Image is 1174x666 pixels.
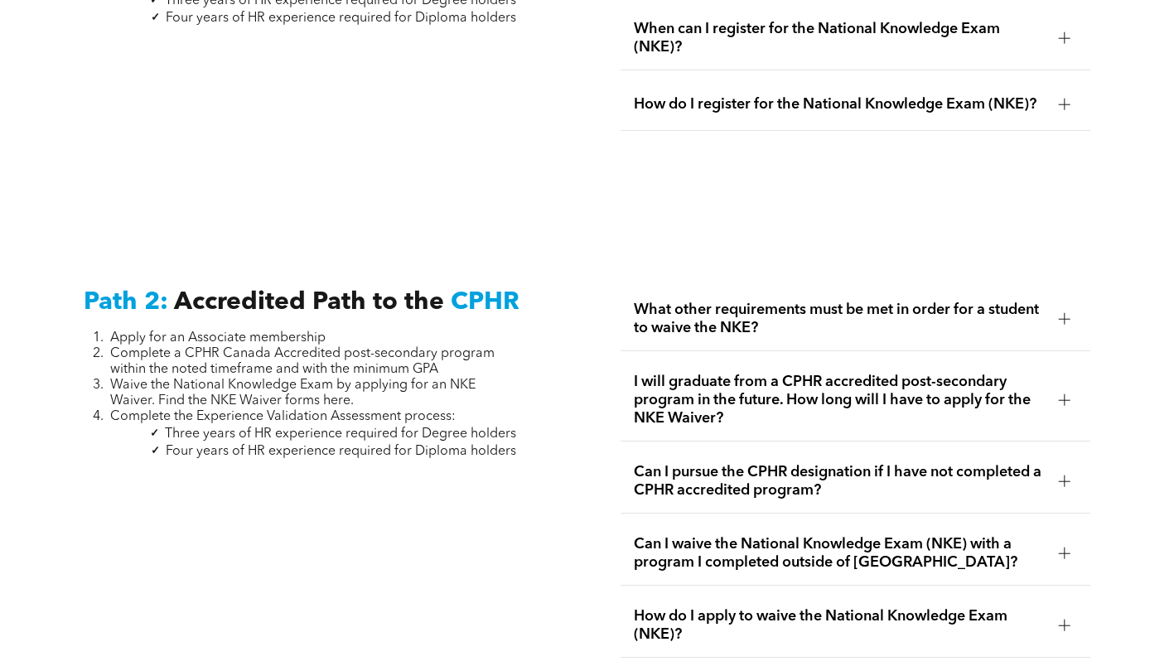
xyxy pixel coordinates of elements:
[634,95,1046,113] span: How do I register for the National Knowledge Exam (NKE)?
[110,379,476,408] span: Waive the National Knowledge Exam by applying for an NKE Waiver. Find the NKE Waiver forms here.
[634,535,1046,572] span: Can I waive the National Knowledge Exam (NKE) with a program I completed outside of [GEOGRAPHIC_D...
[110,410,456,423] span: Complete the Experience Validation Assessment process:
[166,445,516,458] span: Four years of HR experience required for Diploma holders
[634,301,1046,337] span: What other requirements must be met in order for a student to waive the NKE?
[166,12,516,25] span: Four years of HR experience required for Diploma holders
[165,427,516,441] span: Three years of HR experience required for Degree holders
[174,290,444,315] span: Accredited Path to the
[110,331,326,345] span: Apply for an Associate membership
[110,347,495,376] span: Complete a CPHR Canada Accredited post-secondary program within the noted timeframe and with the ...
[634,607,1046,644] span: How do I apply to waive the National Knowledge Exam (NKE)?
[451,290,519,315] span: CPHR
[634,20,1046,56] span: When can I register for the National Knowledge Exam (NKE)?
[634,463,1046,499] span: Can I pursue the CPHR designation if I have not completed a CPHR accredited program?
[634,373,1046,427] span: I will graduate from a CPHR accredited post-secondary program in the future. How long will I have...
[84,290,168,315] span: Path 2:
